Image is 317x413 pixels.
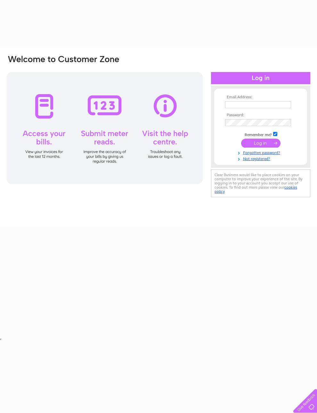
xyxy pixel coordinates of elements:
a: Not registered? [225,155,298,161]
a: Forgotten password? [225,149,298,155]
input: Submit [241,139,280,148]
th: Email Address: [224,95,298,100]
a: cookies policy [215,185,297,194]
td: Remember me? [224,131,298,137]
th: Password: [224,113,298,117]
div: Clear Business would like to place cookies on your computer to improve your experience of the sit... [211,169,310,197]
